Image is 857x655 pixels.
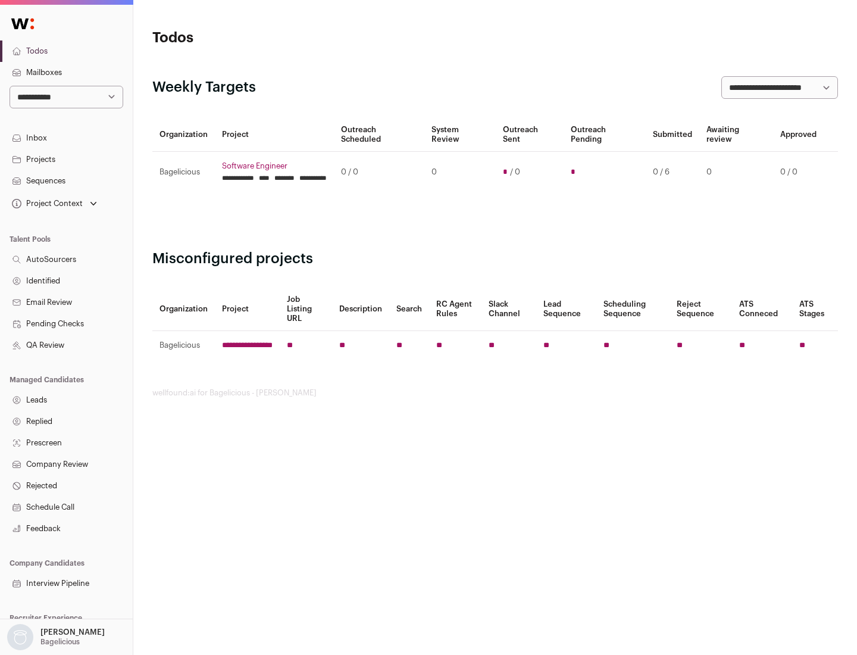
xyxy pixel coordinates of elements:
p: [PERSON_NAME] [40,628,105,637]
td: 0 [699,152,773,193]
th: Scheduling Sequence [596,288,670,331]
h2: Weekly Targets [152,78,256,97]
img: Wellfound [5,12,40,36]
th: RC Agent Rules [429,288,481,331]
td: 0 / 0 [773,152,824,193]
th: Slack Channel [481,288,536,331]
p: Bagelicious [40,637,80,647]
h1: Todos [152,29,381,48]
td: 0 / 6 [646,152,699,193]
td: Bagelicious [152,152,215,193]
th: Outreach Scheduled [334,118,424,152]
button: Open dropdown [5,624,107,650]
th: Organization [152,118,215,152]
th: Outreach Sent [496,118,564,152]
td: Bagelicious [152,331,215,360]
th: Lead Sequence [536,288,596,331]
th: Search [389,288,429,331]
h2: Misconfigured projects [152,249,838,269]
th: Submitted [646,118,699,152]
th: Reject Sequence [670,288,733,331]
a: Software Engineer [222,161,327,171]
th: Description [332,288,389,331]
th: Approved [773,118,824,152]
th: Project [215,288,280,331]
img: nopic.png [7,624,33,650]
th: Outreach Pending [564,118,645,152]
div: Project Context [10,199,83,208]
footer: wellfound:ai for Bagelicious - [PERSON_NAME] [152,388,838,398]
th: ATS Stages [792,288,838,331]
td: 0 [424,152,495,193]
th: Awaiting review [699,118,773,152]
th: Project [215,118,334,152]
span: / 0 [510,167,520,177]
th: Organization [152,288,215,331]
td: 0 / 0 [334,152,424,193]
th: ATS Conneced [732,288,792,331]
th: System Review [424,118,495,152]
button: Open dropdown [10,195,99,212]
th: Job Listing URL [280,288,332,331]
